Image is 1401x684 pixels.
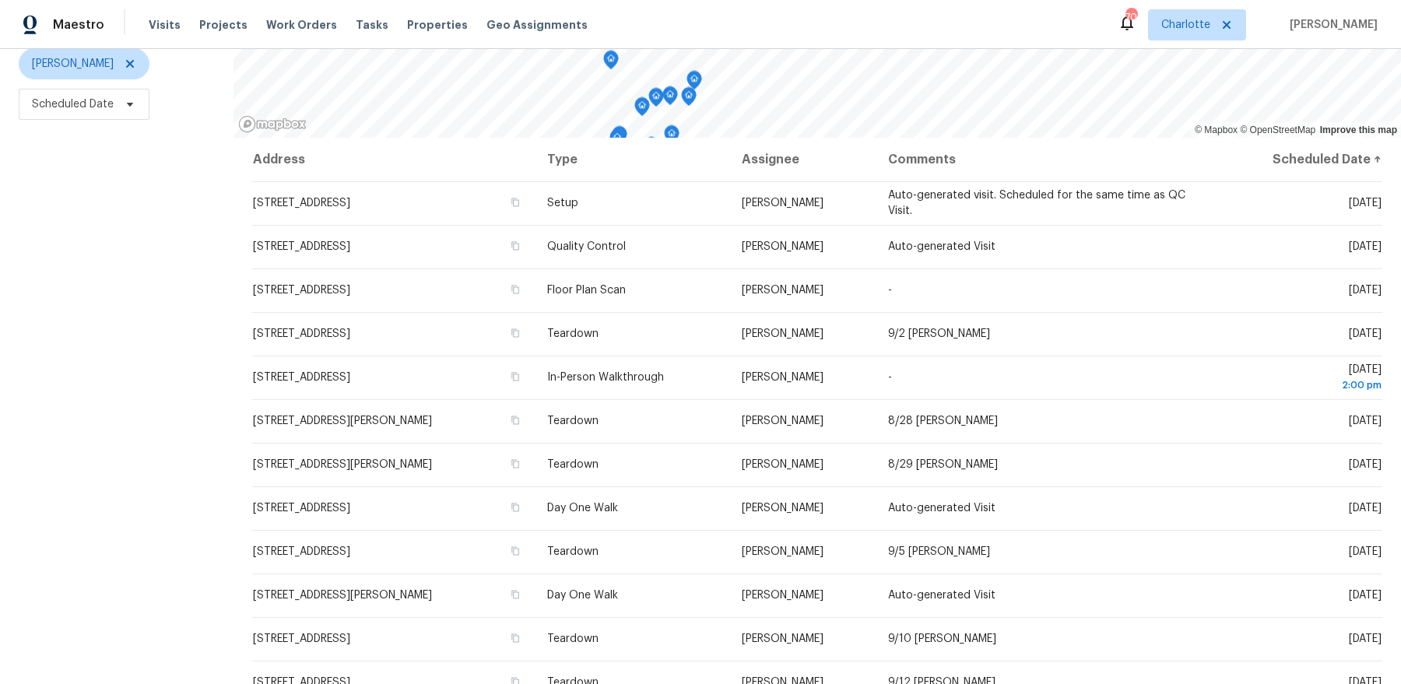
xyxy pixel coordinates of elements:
[253,241,350,252] span: [STREET_ADDRESS]
[1349,633,1382,644] span: [DATE]
[1349,503,1382,514] span: [DATE]
[547,372,664,383] span: In-Person Walkthrough
[729,138,876,181] th: Assignee
[742,198,823,209] span: [PERSON_NAME]
[686,71,702,95] div: Map marker
[32,96,114,112] span: Scheduled Date
[1215,138,1382,181] th: Scheduled Date ↑
[547,633,599,644] span: Teardown
[662,86,678,110] div: Map marker
[648,88,664,112] div: Map marker
[608,135,623,160] div: Map marker
[486,17,588,33] span: Geo Assignments
[508,413,522,427] button: Copy Address
[742,633,823,644] span: [PERSON_NAME]
[547,459,599,470] span: Teardown
[253,633,350,644] span: [STREET_ADDRESS]
[253,328,350,339] span: [STREET_ADDRESS]
[1320,125,1397,135] a: Improve this map
[508,457,522,471] button: Copy Address
[681,87,697,111] div: Map marker
[876,138,1215,181] th: Comments
[888,590,995,601] span: Auto-generated Visit
[1349,241,1382,252] span: [DATE]
[742,372,823,383] span: [PERSON_NAME]
[32,56,114,72] span: [PERSON_NAME]
[664,125,679,149] div: Map marker
[742,241,823,252] span: [PERSON_NAME]
[508,239,522,253] button: Copy Address
[253,372,350,383] span: [STREET_ADDRESS]
[252,138,535,181] th: Address
[266,17,337,33] span: Work Orders
[612,126,627,150] div: Map marker
[508,544,522,558] button: Copy Address
[888,633,996,644] span: 9/10 [PERSON_NAME]
[1349,459,1382,470] span: [DATE]
[888,328,990,339] span: 9/2 [PERSON_NAME]
[253,285,350,296] span: [STREET_ADDRESS]
[1349,285,1382,296] span: [DATE]
[53,17,104,33] span: Maestro
[1349,328,1382,339] span: [DATE]
[508,500,522,514] button: Copy Address
[547,590,618,601] span: Day One Walk
[508,370,522,384] button: Copy Address
[547,285,626,296] span: Floor Plan Scan
[253,590,432,601] span: [STREET_ADDRESS][PERSON_NAME]
[888,241,995,252] span: Auto-generated Visit
[1349,590,1382,601] span: [DATE]
[742,285,823,296] span: [PERSON_NAME]
[253,546,350,557] span: [STREET_ADDRESS]
[253,416,432,426] span: [STREET_ADDRESS][PERSON_NAME]
[742,546,823,557] span: [PERSON_NAME]
[742,328,823,339] span: [PERSON_NAME]
[547,503,618,514] span: Day One Walk
[888,416,998,426] span: 8/28 [PERSON_NAME]
[888,503,995,514] span: Auto-generated Visit
[508,588,522,602] button: Copy Address
[1227,377,1382,393] div: 2:00 pm
[508,631,522,645] button: Copy Address
[547,241,626,252] span: Quality Control
[888,285,892,296] span: -
[1349,416,1382,426] span: [DATE]
[1161,17,1210,33] span: Charlotte
[199,17,248,33] span: Projects
[742,416,823,426] span: [PERSON_NAME]
[1349,546,1382,557] span: [DATE]
[603,51,619,75] div: Map marker
[1349,198,1382,209] span: [DATE]
[742,590,823,601] span: [PERSON_NAME]
[888,190,1185,216] span: Auto-generated visit. Scheduled for the same time as QC Visit.
[1125,9,1136,25] div: 70
[356,19,388,30] span: Tasks
[547,546,599,557] span: Teardown
[508,326,522,340] button: Copy Address
[609,129,625,153] div: Map marker
[644,137,659,161] div: Map marker
[1283,17,1378,33] span: [PERSON_NAME]
[547,416,599,426] span: Teardown
[742,503,823,514] span: [PERSON_NAME]
[508,195,522,209] button: Copy Address
[1195,125,1238,135] a: Mapbox
[407,17,468,33] span: Properties
[253,503,350,514] span: [STREET_ADDRESS]
[888,459,998,470] span: 8/29 [PERSON_NAME]
[1227,364,1382,393] span: [DATE]
[508,282,522,296] button: Copy Address
[535,138,729,181] th: Type
[634,97,650,121] div: Map marker
[742,459,823,470] span: [PERSON_NAME]
[238,115,307,133] a: Mapbox homepage
[253,198,350,209] span: [STREET_ADDRESS]
[547,328,599,339] span: Teardown
[149,17,181,33] span: Visits
[547,198,578,209] span: Setup
[1240,125,1315,135] a: OpenStreetMap
[888,372,892,383] span: -
[253,459,432,470] span: [STREET_ADDRESS][PERSON_NAME]
[888,546,990,557] span: 9/5 [PERSON_NAME]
